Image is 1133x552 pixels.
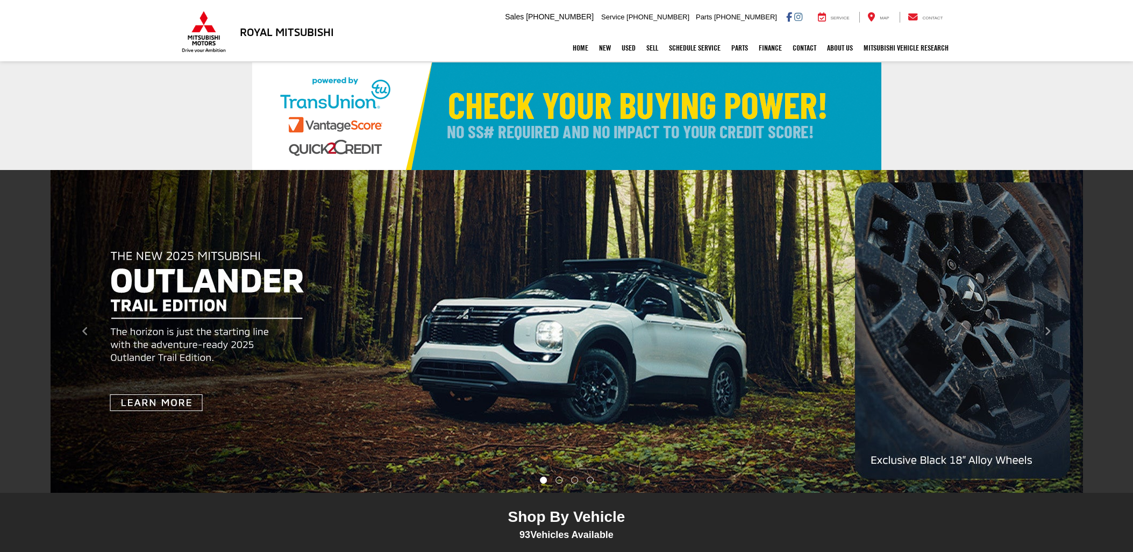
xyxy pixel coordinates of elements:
[601,13,624,21] span: Service
[696,13,712,21] span: Parts
[252,62,881,170] img: Check Your Buying Power
[900,12,951,23] a: Contact
[753,34,787,61] a: Finance
[180,11,228,53] img: Mitsubishi
[571,477,578,484] li: Go to slide number 3.
[822,34,858,61] a: About Us
[616,34,641,61] a: Used
[922,16,943,20] span: Contact
[594,34,616,61] a: New
[540,477,547,484] li: Go to slide number 1.
[240,26,334,38] h3: Royal Mitsubishi
[567,34,594,61] a: Home
[380,508,753,529] div: Shop By Vehicle
[810,12,858,23] a: Service
[787,34,822,61] a: Contact
[526,12,594,21] span: [PHONE_NUMBER]
[380,529,753,541] div: Vehicles Available
[859,12,897,23] a: Map
[786,12,792,21] a: Facebook: Click to visit our Facebook page
[505,12,524,21] span: Sales
[556,477,563,484] li: Go to slide number 2.
[880,16,889,20] span: Map
[664,34,726,61] a: Schedule Service: Opens in a new tab
[519,529,530,540] span: 93
[641,34,664,61] a: Sell
[587,477,594,484] li: Go to slide number 4.
[794,12,802,21] a: Instagram: Click to visit our Instagram page
[51,170,1083,493] img: Outlander Trail Edition
[831,16,850,20] span: Service
[858,34,954,61] a: Mitsubishi Vehicle Research
[963,192,1133,471] button: Click to view next picture.
[714,13,777,21] span: [PHONE_NUMBER]
[726,34,753,61] a: Parts: Opens in a new tab
[626,13,689,21] span: [PHONE_NUMBER]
